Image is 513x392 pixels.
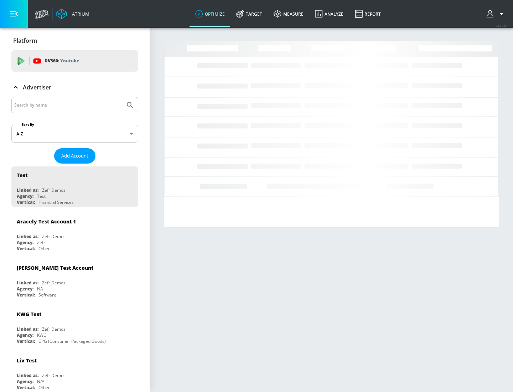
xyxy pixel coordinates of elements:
[37,378,45,385] div: N/A
[17,193,33,199] div: Agency:
[268,1,309,27] a: measure
[54,148,95,164] button: Add Account
[17,199,35,205] div: Vertical:
[11,77,138,97] div: Advertiser
[496,24,506,27] span: v 4.24.0
[11,166,138,207] div: TestLinked as:Zefr DemosAgency:TestVertical:Financial Services
[17,233,38,239] div: Linked as:
[37,239,45,246] div: Zefr
[42,280,66,286] div: Zefr Demos
[17,292,35,298] div: Vertical:
[11,213,138,253] div: Aracely Test Account 1Linked as:Zefr DemosAgency:ZefrVertical:Other
[42,326,66,332] div: Zefr Demos
[38,246,50,252] div: Other
[17,378,33,385] div: Agency:
[37,286,43,292] div: NA
[45,57,79,65] p: DV360:
[11,50,138,72] div: DV360: Youtube
[11,305,138,346] div: KWG TestLinked as:Zefr DemosAgency:KWGVertical:CPG (Consumer Packaged Goods)
[38,199,74,205] div: Financial Services
[230,1,268,27] a: Target
[37,332,47,338] div: KWG
[38,338,106,344] div: CPG (Consumer Packaged Goods)
[17,187,38,193] div: Linked as:
[17,326,38,332] div: Linked as:
[17,218,76,225] div: Aracely Test Account 1
[56,9,89,19] a: Atrium
[37,193,46,199] div: Test
[42,233,66,239] div: Zefr Demos
[61,152,88,160] span: Add Account
[17,311,41,318] div: KWG Test
[11,31,138,51] div: Platform
[17,286,33,292] div: Agency:
[69,11,89,17] div: Atrium
[17,172,27,179] div: Test
[11,125,138,143] div: A-Z
[17,372,38,378] div: Linked as:
[42,187,66,193] div: Zefr Demos
[60,57,79,65] p: Youtube
[349,1,387,27] a: Report
[42,372,66,378] div: Zefr Demos
[17,264,93,271] div: [PERSON_NAME] Test Account
[17,246,35,252] div: Vertical:
[23,83,51,91] p: Advertiser
[190,1,230,27] a: optimize
[11,259,138,300] div: [PERSON_NAME] Test AccountLinked as:Zefr DemosAgency:NAVertical:Software
[38,385,50,391] div: Other
[14,100,122,110] input: Search by name
[17,332,33,338] div: Agency:
[17,338,35,344] div: Vertical:
[20,122,36,127] label: Sort By
[17,357,37,364] div: Liv Test
[17,280,38,286] div: Linked as:
[13,37,37,45] p: Platform
[38,292,56,298] div: Software
[309,1,349,27] a: Analyze
[17,385,35,391] div: Vertical:
[17,239,33,246] div: Agency:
